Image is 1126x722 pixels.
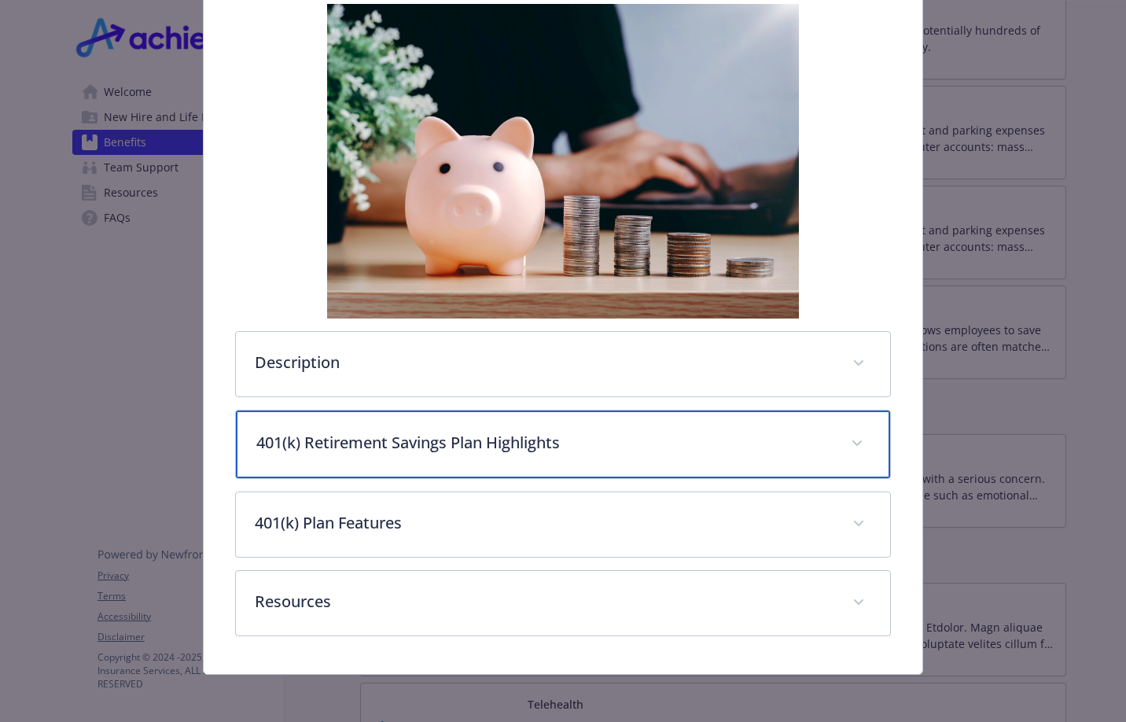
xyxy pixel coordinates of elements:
[255,351,833,374] p: Description
[256,431,832,455] p: 401(k) Retirement Savings Plan Highlights
[236,571,890,635] div: Resources
[255,590,833,613] p: Resources
[236,492,890,557] div: 401(k) Plan Features
[236,332,890,396] div: Description
[236,411,890,478] div: 401(k) Retirement Savings Plan Highlights
[255,511,833,535] p: 401(k) Plan Features
[327,4,799,319] img: banner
